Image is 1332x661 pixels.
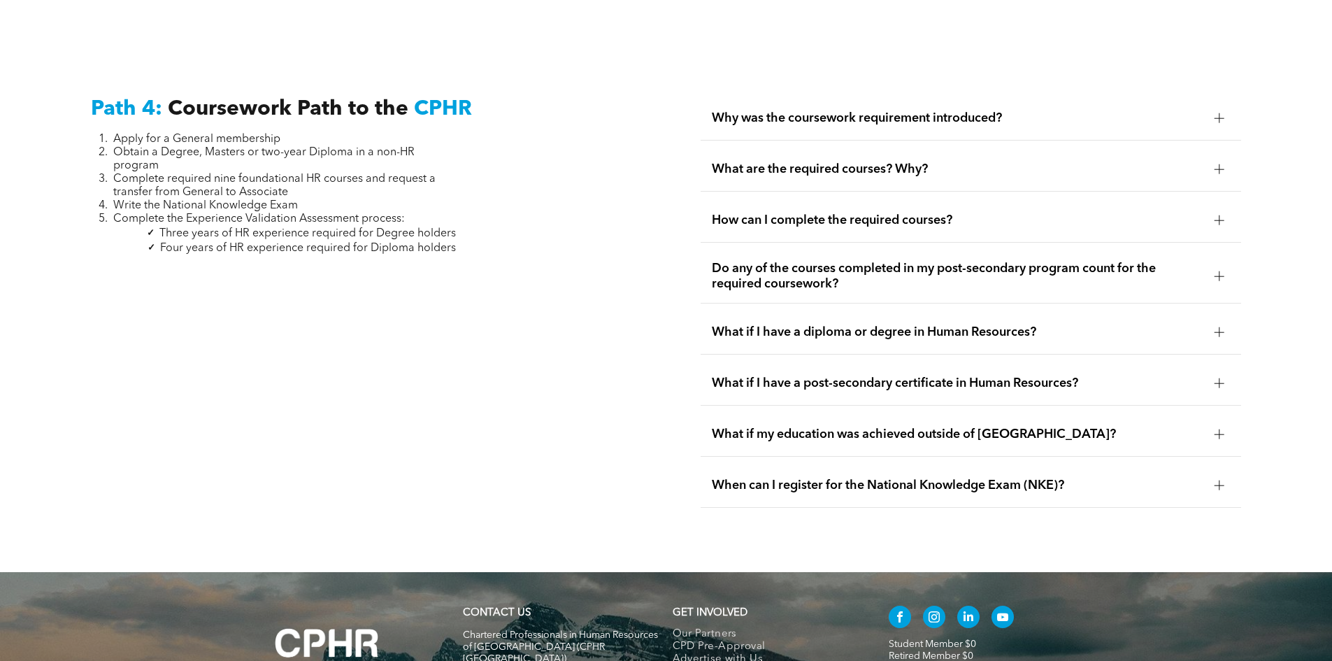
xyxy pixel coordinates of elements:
[113,134,280,145] span: Apply for a General membership
[889,606,911,632] a: facebook
[889,639,976,649] a: Student Member $0
[712,427,1203,442] span: What if my education was achieved outside of [GEOGRAPHIC_DATA]?
[889,651,973,661] a: Retired Member $0
[168,99,408,120] span: Coursework Path to the
[991,606,1014,632] a: youtube
[712,376,1203,391] span: What if I have a post-secondary certificate in Human Resources?
[414,99,472,120] span: CPHR
[712,261,1203,292] span: Do any of the courses completed in my post-secondary program count for the required coursework?
[463,608,531,618] a: CONTACT US
[113,200,298,211] span: Write the National Knowledge Exam
[712,162,1203,177] span: What are the required courses? Why?
[673,628,859,641] a: Our Partners
[113,213,405,225] span: Complete the Experience Validation Assessment process:
[712,213,1203,228] span: How can I complete the required courses?
[712,478,1203,493] span: When can I register for the National Knowledge Exam (NKE)?
[160,243,456,254] span: Four years of HR experience required for Diploma holders
[712,325,1203,340] span: What if I have a diploma or degree in Human Resources?
[712,111,1203,126] span: Why was the coursework requirement introduced?
[113,147,415,171] span: Obtain a Degree, Masters or two-year Diploma in a non-HR program
[957,606,980,632] a: linkedin
[159,228,456,239] span: Three years of HR experience required for Degree holders
[113,173,436,198] span: Complete required nine foundational HR courses and request a transfer from General to Associate
[91,99,162,120] span: Path 4:
[673,608,747,618] span: GET INVOLVED
[673,641,859,653] a: CPD Pre-Approval
[923,606,945,632] a: instagram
